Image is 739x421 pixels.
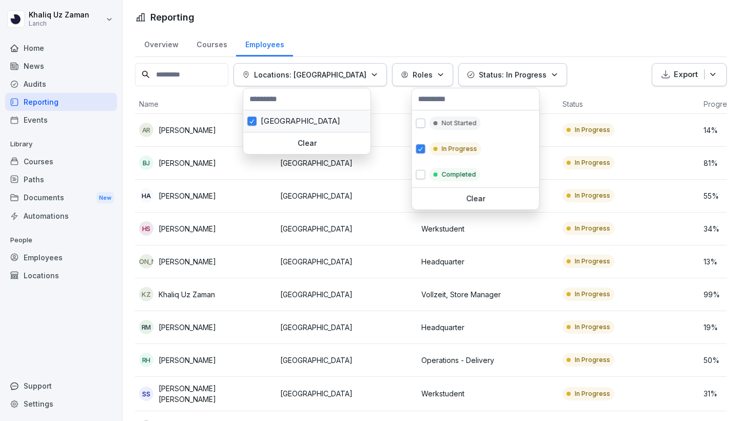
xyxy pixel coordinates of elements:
[254,69,366,80] p: Locations: [GEOGRAPHIC_DATA]
[674,69,698,81] p: Export
[413,69,433,80] p: Roles
[479,69,547,80] p: Status: In Progress
[243,110,371,132] div: [GEOGRAPHIC_DATA]
[247,139,366,148] p: Clear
